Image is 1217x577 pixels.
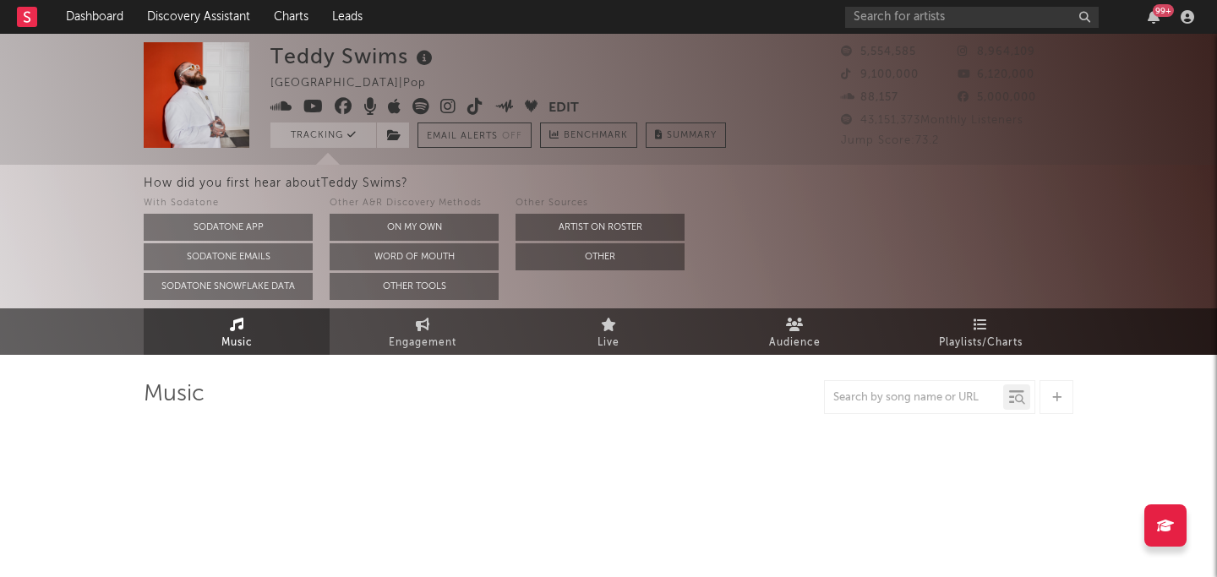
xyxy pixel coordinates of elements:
[564,126,628,146] span: Benchmark
[769,333,821,353] span: Audience
[939,333,1023,353] span: Playlists/Charts
[1153,4,1174,17] div: 99 +
[144,173,1217,193] div: How did you first hear about Teddy Swims ?
[958,46,1035,57] span: 8,964,109
[144,273,313,300] button: Sodatone Snowflake Data
[270,42,437,70] div: Teddy Swims
[548,98,579,119] button: Edit
[330,243,499,270] button: Word Of Mouth
[1148,10,1160,24] button: 99+
[825,391,1003,405] input: Search by song name or URL
[540,122,637,148] a: Benchmark
[598,333,619,353] span: Live
[646,122,726,148] button: Summary
[144,308,330,355] a: Music
[841,115,1023,126] span: 43,151,373 Monthly Listeners
[887,308,1073,355] a: Playlists/Charts
[958,92,1036,103] span: 5,000,000
[144,193,313,214] div: With Sodatone
[330,214,499,241] button: On My Own
[958,69,1034,80] span: 6,120,000
[845,7,1099,28] input: Search for artists
[330,273,499,300] button: Other Tools
[667,131,717,140] span: Summary
[841,69,919,80] span: 9,100,000
[330,308,516,355] a: Engagement
[516,308,701,355] a: Live
[516,193,685,214] div: Other Sources
[701,308,887,355] a: Audience
[841,135,939,146] span: Jump Score: 73.2
[516,214,685,241] button: Artist on Roster
[144,243,313,270] button: Sodatone Emails
[144,214,313,241] button: Sodatone App
[417,122,532,148] button: Email AlertsOff
[502,132,522,141] em: Off
[841,46,916,57] span: 5,554,585
[270,122,376,148] button: Tracking
[221,333,253,353] span: Music
[330,193,499,214] div: Other A&R Discovery Methods
[389,333,456,353] span: Engagement
[516,243,685,270] button: Other
[841,92,898,103] span: 88,157
[270,73,445,94] div: [GEOGRAPHIC_DATA] | Pop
